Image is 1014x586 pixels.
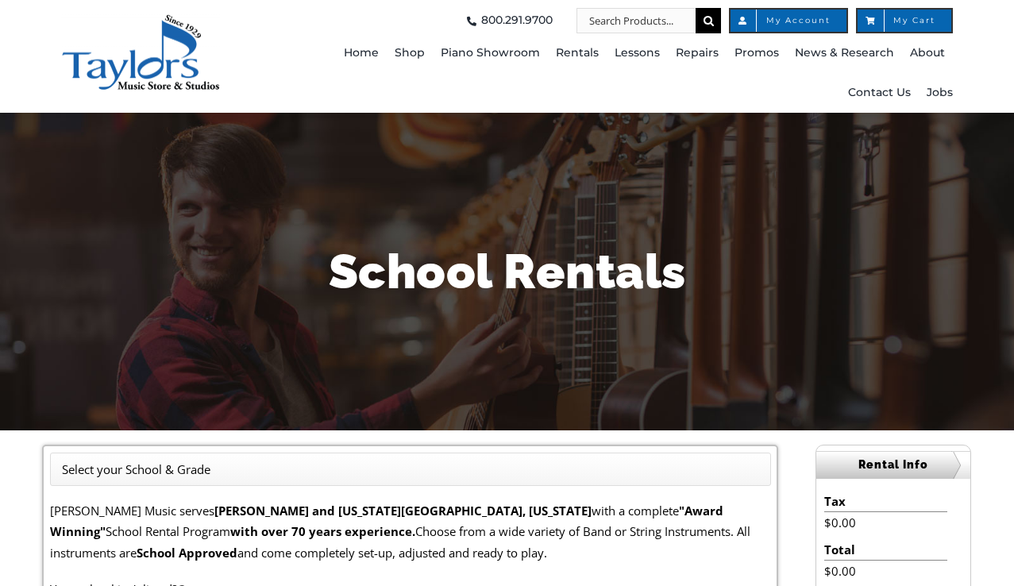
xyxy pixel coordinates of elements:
[676,33,719,73] a: Repairs
[910,33,945,73] a: About
[230,523,415,539] strong: with over 70 years experience.
[824,539,947,561] li: Total
[910,40,945,66] span: About
[481,8,553,33] span: 800.291.9700
[61,12,220,28] a: taylors-music-store-west-chester
[873,17,935,25] span: My Cart
[696,8,721,33] input: Search
[848,80,911,106] span: Contact Us
[824,512,947,533] li: $0.00
[848,73,911,113] a: Contact Us
[927,73,953,113] a: Jobs
[734,33,779,73] a: Promos
[729,8,848,33] a: My Account
[395,40,425,66] span: Shop
[441,33,540,73] a: Piano Showroom
[676,40,719,66] span: Repairs
[441,40,540,66] span: Piano Showroom
[344,33,379,73] a: Home
[50,500,771,563] p: [PERSON_NAME] Music serves with a complete School Rental Program Choose from a wide variety of Ba...
[462,8,553,33] a: 800.291.9700
[576,8,696,33] input: Search Products...
[43,238,972,305] h1: School Rentals
[344,40,379,66] span: Home
[395,33,425,73] a: Shop
[293,33,954,113] nav: Main Menu
[824,561,947,581] li: $0.00
[856,8,953,33] a: My Cart
[137,545,237,561] strong: School Approved
[734,40,779,66] span: Promos
[615,33,660,73] a: Lessons
[556,33,599,73] a: Rentals
[927,80,953,106] span: Jobs
[746,17,831,25] span: My Account
[214,503,592,519] strong: [PERSON_NAME] and [US_STATE][GEOGRAPHIC_DATA], [US_STATE]
[556,40,599,66] span: Rentals
[615,40,660,66] span: Lessons
[795,33,894,73] a: News & Research
[824,491,947,512] li: Tax
[62,459,210,480] li: Select your School & Grade
[816,451,970,479] h2: Rental Info
[293,8,954,33] nav: Top Right
[795,40,894,66] span: News & Research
